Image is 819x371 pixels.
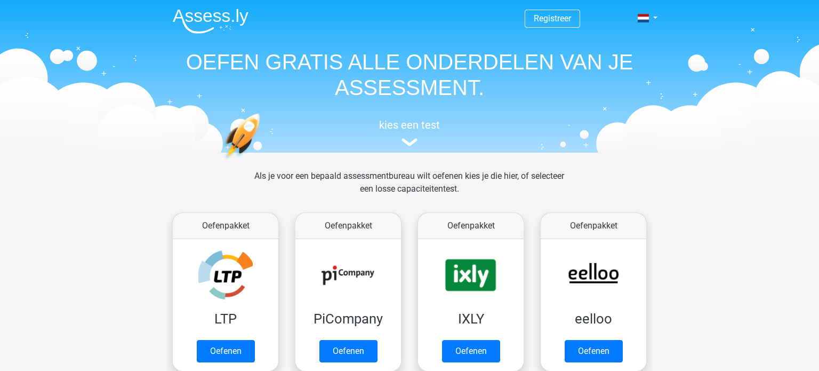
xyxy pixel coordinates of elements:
a: Registreer [534,13,571,23]
a: Oefenen [442,340,500,362]
a: Oefenen [319,340,378,362]
a: Oefenen [197,340,255,362]
a: Oefenen [565,340,623,362]
h1: OEFEN GRATIS ALLE ONDERDELEN VAN JE ASSESSMENT. [164,49,655,100]
img: Assessly [173,9,248,34]
img: oefenen [223,113,301,210]
img: assessment [402,138,417,146]
div: Als je voor een bepaald assessmentbureau wilt oefenen kies je die hier, of selecteer een losse ca... [246,170,573,208]
h5: kies een test [164,119,655,131]
a: kies een test [164,119,655,147]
